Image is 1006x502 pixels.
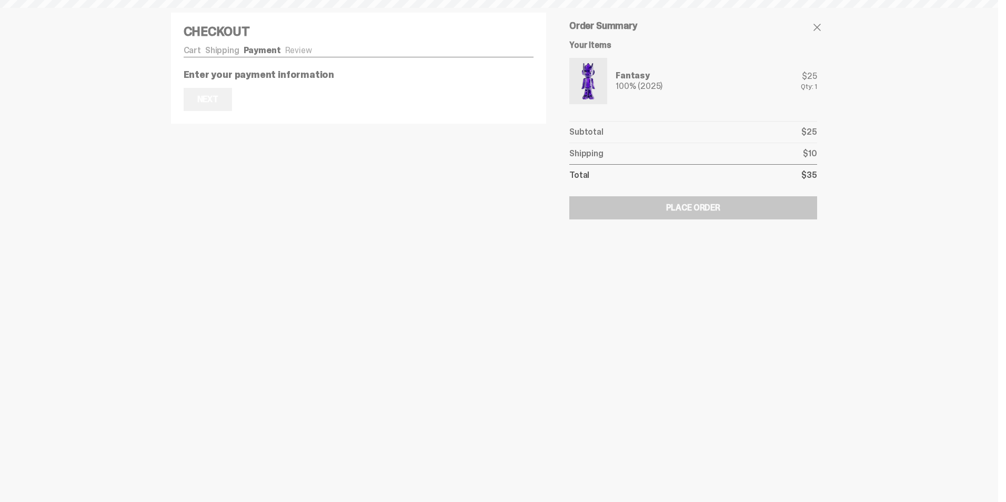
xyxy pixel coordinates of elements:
[801,171,817,179] p: $35
[184,88,232,111] button: Next
[666,204,720,212] div: Place Order
[184,70,534,79] p: Enter your payment information
[616,82,662,91] div: 100% (2025)
[184,25,534,38] h4: Checkout
[569,128,603,136] p: Subtotal
[801,83,817,90] div: Qty: 1
[569,149,603,158] p: Shipping
[205,45,239,56] a: Shipping
[184,45,201,56] a: Cart
[801,72,817,81] div: $25
[616,72,662,80] div: Fantasy
[569,41,817,49] h6: Your Items
[803,149,817,158] p: $10
[197,95,218,104] div: Next
[244,45,281,56] a: Payment
[571,60,605,102] img: Yahoo-HG---1.png
[569,21,817,31] h5: Order Summary
[569,171,589,179] p: Total
[801,128,817,136] p: $25
[569,196,817,219] button: Place Order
